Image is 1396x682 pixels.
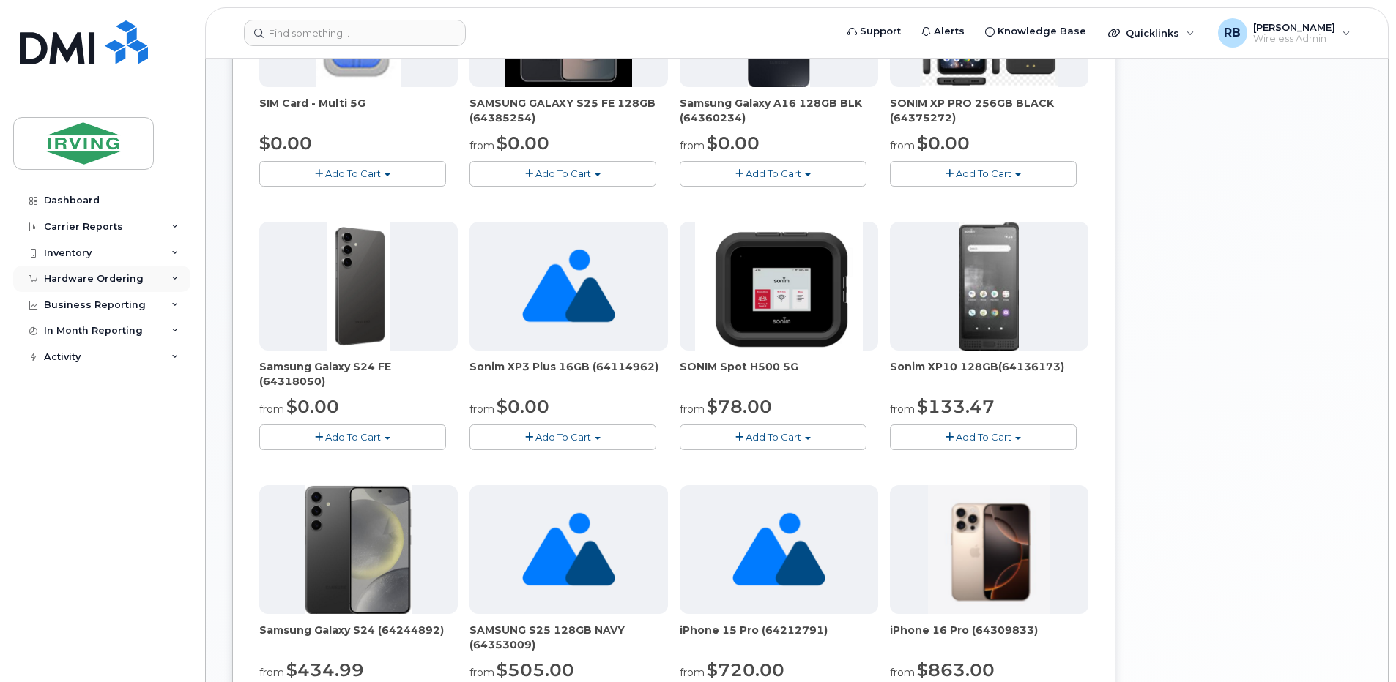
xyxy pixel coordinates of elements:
div: SONIM Spot H500 5G [680,359,878,389]
div: SAMSUNG S25 128GB NAVY (64353009) [469,623,668,652]
div: SONIM XP PRO 256GB BLACK (64375272) [890,96,1088,125]
small: from [890,666,915,679]
button: Add To Cart [469,161,656,187]
a: Alerts [911,17,975,46]
img: no_image_found-2caef05468ed5679b831cfe6fc140e25e0c280774317ffc20a367ab7fd17291e.png [522,222,615,351]
span: $0.00 [707,132,760,154]
img: 16_pro.png [928,485,1050,614]
span: Add To Cart [535,168,591,179]
button: Add To Cart [259,161,446,187]
small: from [469,402,494,416]
div: Samsung Galaxy A16 128GB BLK (64360234) [680,96,878,125]
img: no_image_found-2caef05468ed5679b831cfe6fc140e25e0c280774317ffc20a367ab7fd17291e.png [732,485,825,614]
span: $0.00 [286,396,339,417]
div: Quicklinks [1098,18,1205,48]
small: from [680,139,705,152]
button: Add To Cart [259,424,446,450]
span: Wireless Admin [1253,33,1335,45]
span: Support [860,24,901,39]
small: from [469,139,494,152]
small: from [890,402,915,416]
div: Sonim XP10 128GB(64136173) [890,359,1088,389]
div: Samsung Galaxy S24 FE (64318050) [259,359,458,389]
div: Sonim XP3 Plus 16GB (64114962) [469,359,668,389]
img: s24.jpg [305,485,412,614]
span: $78.00 [707,396,772,417]
a: Support [837,17,911,46]
span: Add To Cart [956,168,1011,179]
small: from [680,666,705,679]
img: XP10.jpg [959,222,1019,351]
span: $434.99 [286,659,364,681]
small: from [259,402,284,416]
button: Add To Cart [680,424,866,450]
span: Alerts [934,24,965,39]
span: RB [1224,24,1241,42]
span: Add To Cart [325,431,381,443]
span: $133.47 [917,396,995,417]
span: $0.00 [917,132,970,154]
span: Knowledge Base [998,24,1086,39]
img: no_image_found-2caef05468ed5679b831cfe6fc140e25e0c280774317ffc20a367ab7fd17291e.png [522,485,615,614]
span: $720.00 [707,659,784,681]
input: Find something... [244,20,466,46]
img: SONIM.png [695,222,863,351]
div: iPhone 16 Pro (64309833) [890,623,1088,652]
span: Quicklinks [1126,27,1179,39]
div: iPhone 15 Pro (64212791) [680,623,878,652]
div: Samsung Galaxy S24 (64244892) [259,623,458,652]
span: Add To Cart [956,431,1011,443]
button: Add To Cart [469,424,656,450]
div: SIM Card - Multi 5G [259,96,458,125]
div: SAMSUNG GALAXY S25 FE 128GB (64385254) [469,96,668,125]
small: from [259,666,284,679]
span: [PERSON_NAME] [1253,21,1335,33]
span: $505.00 [497,659,574,681]
button: Add To Cart [890,424,1077,450]
span: Add To Cart [535,431,591,443]
span: $0.00 [259,132,312,154]
img: s24_fe.png [327,222,390,351]
button: Add To Cart [680,161,866,187]
a: Knowledge Base [975,17,1096,46]
small: from [890,139,915,152]
span: $0.00 [497,396,549,417]
div: Roberts, Brad [1208,18,1361,48]
small: from [680,402,705,416]
small: from [469,666,494,679]
button: Add To Cart [890,161,1077,187]
span: Add To Cart [746,168,801,179]
span: $0.00 [497,132,549,154]
span: Add To Cart [746,431,801,443]
span: $863.00 [917,659,995,681]
span: Add To Cart [325,168,381,179]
